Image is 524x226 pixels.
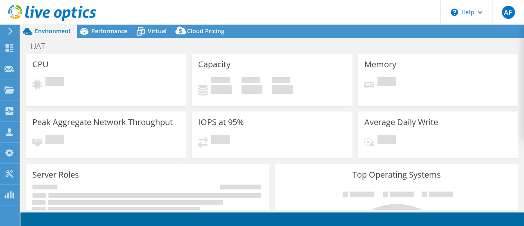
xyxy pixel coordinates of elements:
h3: Server Roles [32,170,79,179]
span: Performance [91,27,127,35]
h3: Average Daily Write [364,118,438,127]
span: Total [272,77,290,85]
h3: Peak Aggregate Network Throughput [32,118,173,127]
h3: IOPS at 95% [198,118,244,127]
span: Free [242,77,260,85]
h3: CPU [32,60,49,69]
span: Pending [377,135,396,146]
h4: 0 GiB [242,85,262,94]
span: Used [211,77,230,85]
span: Cloud Pricing [187,27,224,35]
span: Pending [377,77,396,88]
span: Pending [45,135,64,146]
svg: \n [451,9,458,16]
h3: Capacity [198,60,230,69]
span: Pending [45,77,64,88]
h1: UAT [27,42,58,51]
span: Pending [211,135,230,146]
h4: 0 GiB [211,85,232,94]
span: Environment [35,27,71,35]
h4: 0 GiB [272,85,293,94]
span: Virtual [148,27,167,35]
span: AF [502,6,515,19]
h3: Memory [364,60,396,69]
h3: Top Operating Systems [281,170,512,179]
